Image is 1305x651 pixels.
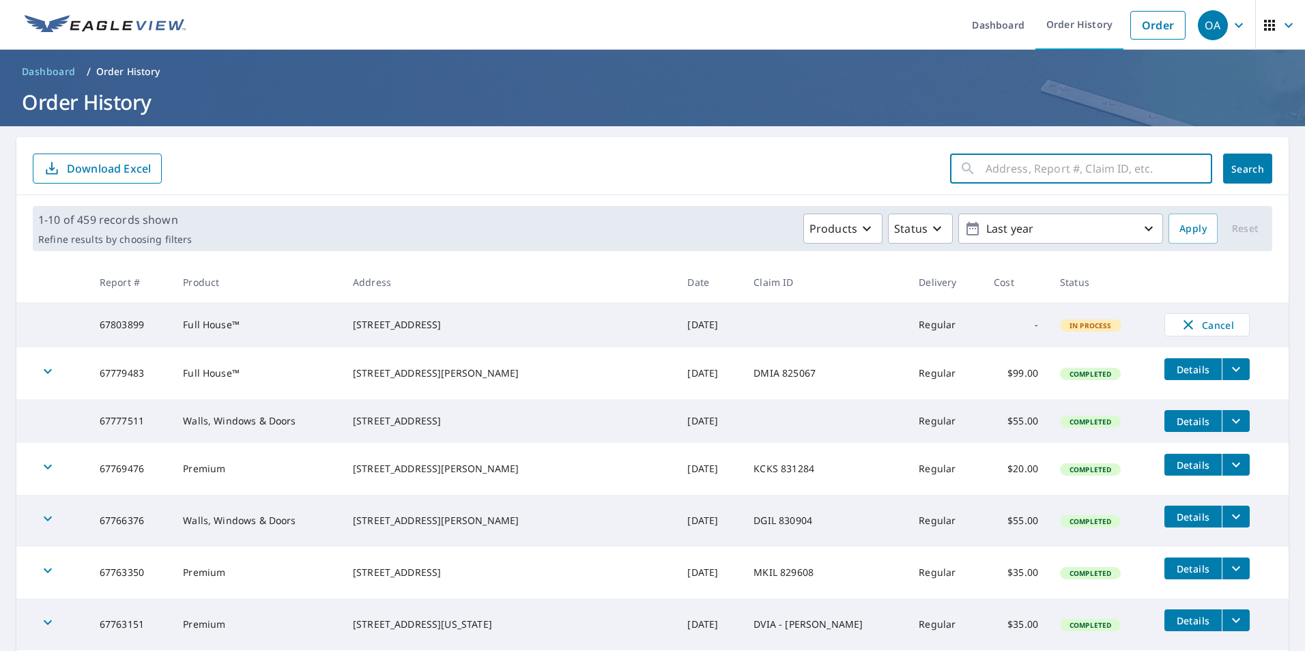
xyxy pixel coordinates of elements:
button: detailsBtn-67769476 [1164,454,1222,476]
td: DVIA - [PERSON_NAME] [743,598,908,650]
a: Dashboard [16,61,81,83]
button: filesDropdownBtn-67763151 [1222,609,1250,631]
button: filesDropdownBtn-67777511 [1222,410,1250,432]
span: Apply [1179,220,1207,237]
button: detailsBtn-67779483 [1164,358,1222,380]
div: [STREET_ADDRESS][PERSON_NAME] [353,514,666,527]
span: Details [1173,459,1214,472]
td: Regular [908,598,983,650]
p: Products [809,220,857,237]
a: Order [1130,11,1186,40]
span: In Process [1061,321,1120,330]
button: detailsBtn-67777511 [1164,410,1222,432]
span: Details [1173,614,1214,627]
td: DMIA 825067 [743,347,908,399]
td: $55.00 [983,495,1049,547]
span: Cancel [1179,317,1235,333]
td: Walls, Windows & Doors [172,495,342,547]
div: [STREET_ADDRESS][US_STATE] [353,618,666,631]
td: [DATE] [676,302,743,347]
div: [STREET_ADDRESS] [353,414,666,428]
p: Status [894,220,928,237]
span: Completed [1061,568,1119,578]
span: Details [1173,415,1214,428]
td: [DATE] [676,399,743,443]
input: Address, Report #, Claim ID, etc. [986,149,1212,188]
div: [STREET_ADDRESS][PERSON_NAME] [353,366,666,380]
p: Refine results by choosing filters [38,233,192,246]
td: 67763151 [89,598,172,650]
p: 1-10 of 459 records shown [38,212,192,228]
button: detailsBtn-67763151 [1164,609,1222,631]
button: Apply [1168,214,1218,244]
div: [STREET_ADDRESS] [353,318,666,332]
span: Completed [1061,620,1119,630]
td: $20.00 [983,443,1049,495]
th: Address [342,262,677,302]
td: Walls, Windows & Doors [172,399,342,443]
th: Delivery [908,262,983,302]
img: EV Logo [25,15,186,35]
h1: Order History [16,88,1289,116]
span: Completed [1061,517,1119,526]
td: [DATE] [676,495,743,547]
td: $35.00 [983,547,1049,598]
button: detailsBtn-67766376 [1164,506,1222,527]
span: Completed [1061,369,1119,379]
button: filesDropdownBtn-67763350 [1222,558,1250,579]
span: Details [1173,510,1214,523]
td: 67769476 [89,443,172,495]
th: Cost [983,262,1049,302]
td: Regular [908,399,983,443]
td: 67763350 [89,547,172,598]
button: Products [803,214,883,244]
td: $99.00 [983,347,1049,399]
td: Full House™ [172,302,342,347]
td: Regular [908,302,983,347]
span: Details [1173,562,1214,575]
span: Details [1173,363,1214,376]
td: [DATE] [676,443,743,495]
span: Search [1234,162,1261,175]
td: 67777511 [89,399,172,443]
th: Claim ID [743,262,908,302]
td: Premium [172,547,342,598]
td: MKIL 829608 [743,547,908,598]
td: Regular [908,443,983,495]
button: Download Excel [33,154,162,184]
td: 67766376 [89,495,172,547]
td: [DATE] [676,347,743,399]
td: Regular [908,495,983,547]
td: $55.00 [983,399,1049,443]
button: detailsBtn-67763350 [1164,558,1222,579]
th: Product [172,262,342,302]
td: 67803899 [89,302,172,347]
span: Dashboard [22,65,76,78]
nav: breadcrumb [16,61,1289,83]
span: Completed [1061,417,1119,426]
td: - [983,302,1049,347]
td: Full House™ [172,347,342,399]
td: Premium [172,598,342,650]
div: [STREET_ADDRESS][PERSON_NAME] [353,462,666,476]
th: Status [1049,262,1153,302]
td: $35.00 [983,598,1049,650]
button: filesDropdownBtn-67766376 [1222,506,1250,527]
button: Search [1223,154,1272,184]
button: Last year [958,214,1163,244]
button: Cancel [1164,313,1250,336]
button: filesDropdownBtn-67769476 [1222,454,1250,476]
button: Status [888,214,953,244]
th: Date [676,262,743,302]
td: KCKS 831284 [743,443,908,495]
td: 67779483 [89,347,172,399]
li: / [87,63,91,80]
td: [DATE] [676,547,743,598]
th: Report # [89,262,172,302]
span: Completed [1061,465,1119,474]
td: DGIL 830904 [743,495,908,547]
div: OA [1198,10,1228,40]
p: Last year [981,217,1141,241]
div: [STREET_ADDRESS] [353,566,666,579]
p: Order History [96,65,160,78]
